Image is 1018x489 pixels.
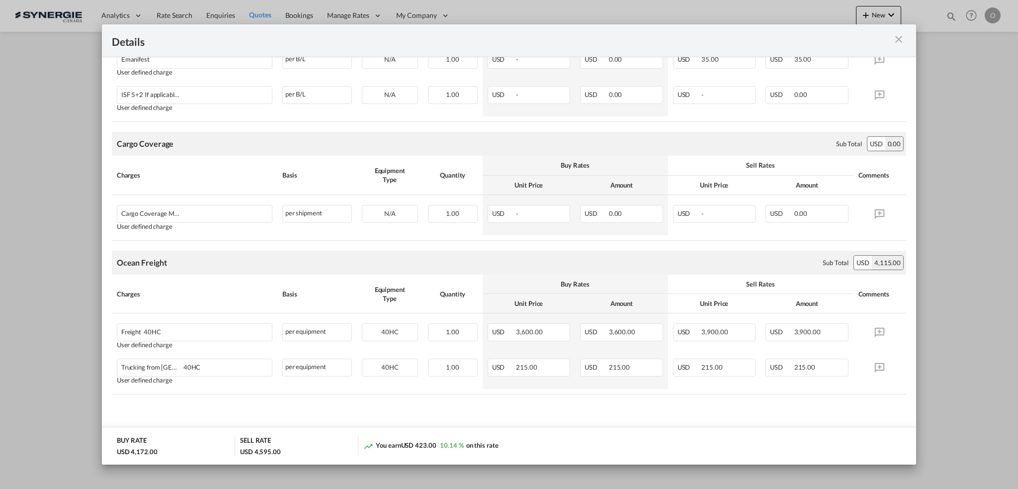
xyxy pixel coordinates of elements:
[117,377,272,384] div: User defined charge
[282,323,352,341] div: per equipment
[446,91,459,98] span: 1.00
[446,55,459,63] span: 1.00
[794,209,808,217] span: 0.00
[10,44,783,54] p: aof aof [URL][DOMAIN_NAME]
[446,209,459,217] span: 1.00
[854,256,872,270] div: USD
[761,294,853,313] th: Amount
[609,209,622,217] span: 0.00
[428,290,478,298] div: Quantity
[678,363,700,371] span: USD
[575,176,668,195] th: Amount
[609,328,635,336] span: 3,600.00
[794,91,808,98] span: 0.00
[609,91,622,98] span: 0.00
[701,55,719,63] span: 35.00
[516,363,537,371] span: 215.00
[363,441,373,451] md-icon: icon-trending-up
[10,10,783,20] body: Editor, editor5
[893,33,905,45] md-icon: icon-close m-3 fg-AAA8AD cursor
[678,55,700,63] span: USD
[867,137,885,151] div: USD
[492,328,515,336] span: USD
[282,51,352,69] div: per B/L
[10,10,783,20] p: FOB Yantian port, valid [DATE] -1x40hc
[585,363,607,371] span: USD
[381,328,399,336] span: 40HC
[585,91,607,98] span: USD
[585,209,607,217] span: USD
[885,137,904,151] div: 0.00
[401,441,436,449] span: USD 423.00
[10,27,783,37] p: Quote - Wide - PO6031737/6031904/6033294/6031135/6031904/6032039/6032665/6032687/6032994 - Ad-Wat...
[488,280,663,289] div: Buy Rates
[121,359,231,371] div: Trucking from Jiangmen to Yantian
[770,91,793,98] span: USD
[678,328,700,336] span: USD
[678,209,700,217] span: USD
[853,156,907,195] th: Comments
[770,328,793,336] span: USD
[440,441,463,449] span: 10.14 %
[10,95,152,102] strong: —---------------------------------------------------------------
[363,441,498,451] div: You earn on this rate
[384,55,396,63] span: N/A
[102,24,916,465] md-dialog: Port of Loading ...
[492,55,515,63] span: USD
[181,364,201,371] span: 40HC
[678,91,700,98] span: USD
[853,275,907,313] th: Comments
[117,138,174,149] div: Cargo Coverage
[701,91,704,98] span: -
[585,328,607,336] span: USD
[668,294,761,313] th: Unit Price
[362,166,418,184] div: Equipment Type
[872,256,903,270] div: 4,115.00
[117,257,167,268] div: Ocean Freight
[516,55,518,63] span: -
[117,447,158,456] div: USD 4,172.00
[112,34,827,47] div: Details
[240,447,281,456] div: USD 4,595.00
[117,341,272,349] div: User defined charge
[117,290,272,298] div: Charges
[483,294,575,313] th: Unit Price
[10,44,783,54] p: Supplier Wide
[282,205,352,223] div: per shipment
[770,209,793,217] span: USD
[823,258,848,267] div: Sub Total
[836,139,862,148] div: Sub Total
[701,209,704,217] span: -
[770,55,793,63] span: USD
[381,363,399,371] span: 40HC
[673,280,848,289] div: Sell Rates
[516,91,518,98] span: -
[282,86,352,104] div: per B/L
[384,209,396,217] span: N/A
[701,328,728,336] span: 3,900.00
[10,60,783,71] p: Destination Ad-Waters [GEOGRAPHIC_DATA]
[117,69,272,76] div: User defined charge
[117,104,272,111] div: User defined charge
[575,294,668,313] th: Amount
[516,328,542,336] span: 3,600.00
[121,205,231,217] div: Cargo Coverage MIN. 50 $ For general cargo rate is 0.35$/100$ of insured value Insured value is c...
[240,436,271,447] div: SELL RATE
[282,290,352,298] div: Basis
[141,328,161,336] span: 40HC
[282,171,352,180] div: Basis
[121,51,231,63] div: Emanifest
[483,176,575,195] th: Unit Price
[282,359,352,377] div: per equipment
[117,436,147,447] div: BUY RATE
[384,91,396,98] span: N/A
[492,91,515,98] span: USD
[770,363,793,371] span: USD
[492,209,515,217] span: USD
[794,328,821,336] span: 3,900.00
[673,161,848,170] div: Sell Rates
[701,363,722,371] span: 215.00
[117,171,272,180] div: Charges
[10,10,783,54] body: Editor, editor6
[446,363,459,371] span: 1.00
